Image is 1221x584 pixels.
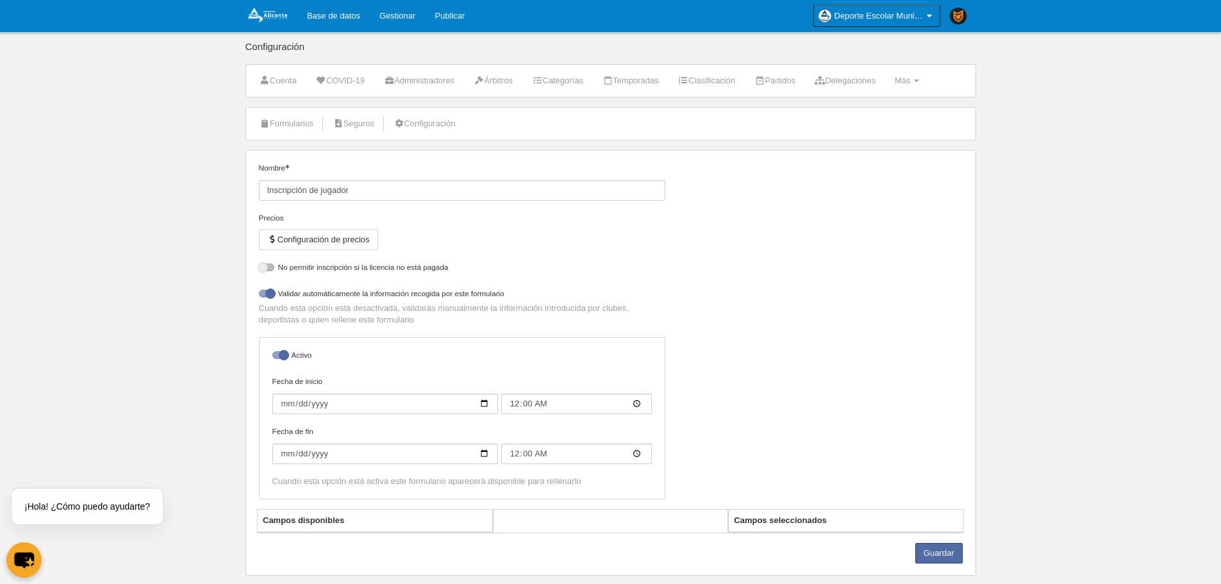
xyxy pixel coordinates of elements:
div: Configuración [245,42,976,64]
a: Partidos [747,71,802,90]
span: Deporte Escolar Municipal de [GEOGRAPHIC_DATA] [835,10,924,22]
label: No permitir inscripción si la licencia no está pagada [259,262,665,276]
a: Clasificación [671,71,742,90]
a: COVID-19 [309,71,372,90]
input: Fecha de fin [501,444,652,464]
label: Activo [272,349,652,364]
label: Validar automáticamente la información recogida por este formulario [259,288,665,303]
th: Campos seleccionados [729,510,963,532]
div: ¡Hola! ¿Cómo puedo ayudarte? [12,488,163,524]
i: Obligatorio [285,165,289,169]
div: Precios [259,212,665,224]
input: Fecha de inicio [272,394,498,414]
button: chat-button [6,542,42,578]
a: Formularios [253,114,321,133]
p: Cuando esta opción está desactivada, validarás manualmente la información introducida por clubes,... [259,303,665,326]
label: Fecha de inicio [272,376,652,414]
input: Fecha de inicio [501,394,652,414]
label: Nombre [259,162,665,201]
a: Categorías [525,71,590,90]
a: Deporte Escolar Municipal de [GEOGRAPHIC_DATA] [813,5,940,27]
label: Fecha de fin [272,426,652,464]
a: Configuración [386,114,462,133]
span: Más [895,76,911,85]
a: Cuenta [253,71,304,90]
div: Cuando esta opción está activa este formulario aparecerá disponible para rellenarlo [272,476,652,487]
img: Deporte Escolar Municipal de Alicante [245,8,287,23]
a: Seguros [326,114,381,133]
button: Guardar [915,543,963,563]
th: Campos disponibles [258,510,492,532]
img: PaK018JKw3ps.30x30.jpg [950,8,967,24]
a: Árbitros [467,71,520,90]
img: OawjjgO45JmU.30x30.jpg [818,10,831,22]
button: Configuración de precios [259,229,378,250]
a: Temporadas [595,71,666,90]
a: Más [888,71,926,90]
a: Delegaciones [808,71,883,90]
input: Nombre [259,180,665,201]
input: Fecha de fin [272,444,498,464]
a: Administradores [377,71,461,90]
